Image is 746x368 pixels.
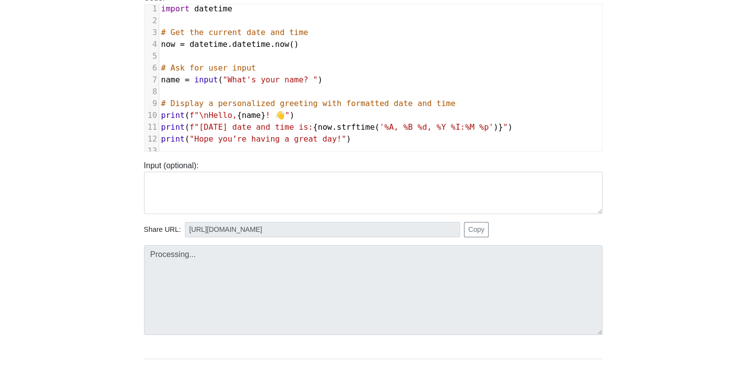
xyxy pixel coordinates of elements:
span: print [161,110,185,120]
span: ( ) [161,134,351,144]
span: # Display a personalized greeting with formatted date and time [161,99,456,108]
span: datetime [194,4,232,13]
div: Input (optional): [137,160,610,214]
span: # Get the current date and time [161,28,309,37]
span: now [161,39,176,49]
div: 6 [144,62,159,74]
div: 8 [144,86,159,98]
div: 1 [144,3,159,15]
span: f"[DATE] date and time is: [189,122,313,132]
span: = [180,39,185,49]
div: 11 [144,121,159,133]
span: . . () [161,39,299,49]
button: Copy [464,222,489,237]
span: Share URL: [144,224,181,235]
span: input [194,75,218,84]
span: print [161,122,185,132]
span: datetime [232,39,270,49]
div: 4 [144,38,159,50]
span: datetime [189,39,227,49]
span: " [503,122,508,132]
div: 13 [144,145,159,157]
span: strftime [337,122,375,132]
span: = [185,75,190,84]
span: name [161,75,180,84]
div: 7 [144,74,159,86]
span: print [161,134,185,144]
span: ! 👋" [265,110,289,120]
span: "Hope you’re having a great day!" [189,134,346,144]
div: 3 [144,27,159,38]
span: name [242,110,261,120]
span: ( ) [161,75,323,84]
div: 12 [144,133,159,145]
span: '%A, %B %d, %Y %I:%M %p' [380,122,494,132]
span: ( { } ) [161,110,295,120]
input: No share available yet [185,222,460,237]
div: 9 [144,98,159,110]
span: now [318,122,332,132]
span: f"\nHello, [189,110,237,120]
span: ( { . ( )} ) [161,122,513,132]
span: import [161,4,190,13]
div: 10 [144,110,159,121]
span: "What's your name? " [223,75,318,84]
span: now [275,39,289,49]
div: 5 [144,50,159,62]
div: 2 [144,15,159,27]
span: # Ask for user input [161,63,256,73]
